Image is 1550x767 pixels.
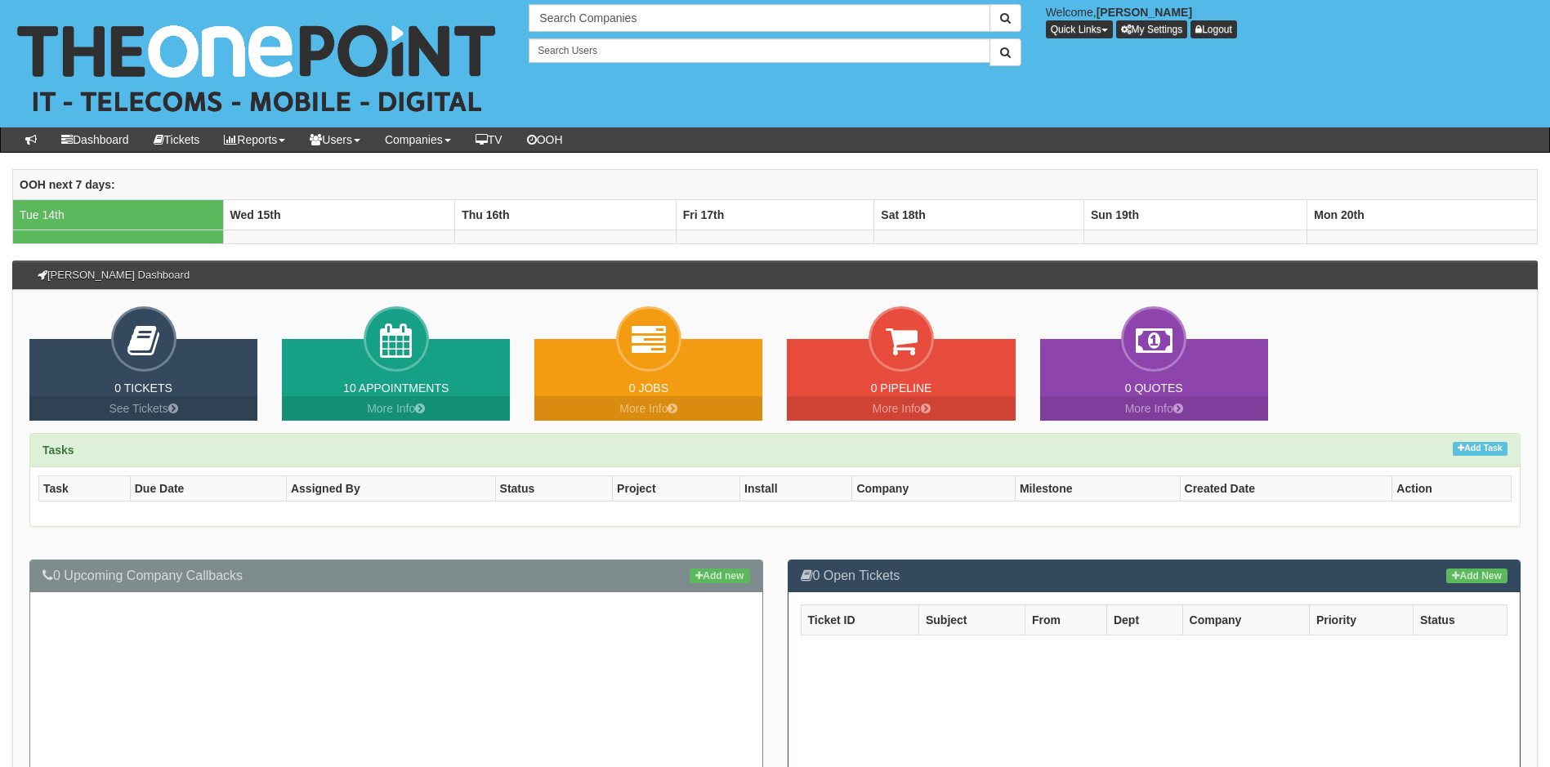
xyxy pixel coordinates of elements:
[801,604,918,635] th: Ticket ID
[801,569,1508,583] h3: 0 Open Tickets
[740,476,852,502] th: Install
[13,199,224,230] td: Tue 14th
[1392,476,1512,502] th: Action
[534,396,762,421] a: More Info
[1097,6,1192,19] b: [PERSON_NAME]
[1309,604,1413,635] th: Priority
[871,381,932,395] a: 0 Pipeline
[1040,396,1268,421] a: More Info
[455,199,677,230] th: Thu 16th
[1182,604,1309,635] th: Company
[852,476,1016,502] th: Company
[13,169,1538,199] th: OOH next 7 days:
[49,127,141,152] a: Dashboard
[629,381,668,395] a: 0 Jobs
[1453,442,1508,456] a: Add Task
[613,476,740,502] th: Project
[141,127,212,152] a: Tickets
[282,396,510,421] a: More Info
[515,127,575,152] a: OOH
[918,604,1025,635] th: Subject
[1025,604,1106,635] th: From
[1180,476,1392,502] th: Created Date
[495,476,613,502] th: Status
[1125,381,1183,395] a: 0 Quotes
[1015,476,1180,502] th: Milestone
[1046,20,1113,38] button: Quick Links
[223,199,455,230] th: Wed 15th
[690,569,749,583] a: Add new
[114,381,172,395] a: 0 Tickets
[297,127,373,152] a: Users
[286,476,495,502] th: Assigned By
[1307,199,1538,230] th: Mon 20th
[1116,20,1188,38] a: My Settings
[373,127,463,152] a: Companies
[1083,199,1307,230] th: Sun 19th
[529,38,989,63] input: Search Users
[676,199,874,230] th: Fri 17th
[1034,4,1550,38] div: Welcome,
[1190,20,1237,38] a: Logout
[529,4,989,32] input: Search Companies
[29,261,198,289] h3: [PERSON_NAME] Dashboard
[130,476,286,502] th: Due Date
[29,396,257,421] a: See Tickets
[42,444,74,457] strong: Tasks
[787,396,1015,421] a: More Info
[463,127,515,152] a: TV
[212,127,297,152] a: Reports
[343,381,449,395] a: 10 Appointments
[42,569,750,583] h3: 0 Upcoming Company Callbacks
[1413,604,1507,635] th: Status
[39,476,131,502] th: Task
[1106,604,1182,635] th: Dept
[1446,569,1508,583] a: Add New
[874,199,1084,230] th: Sat 18th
